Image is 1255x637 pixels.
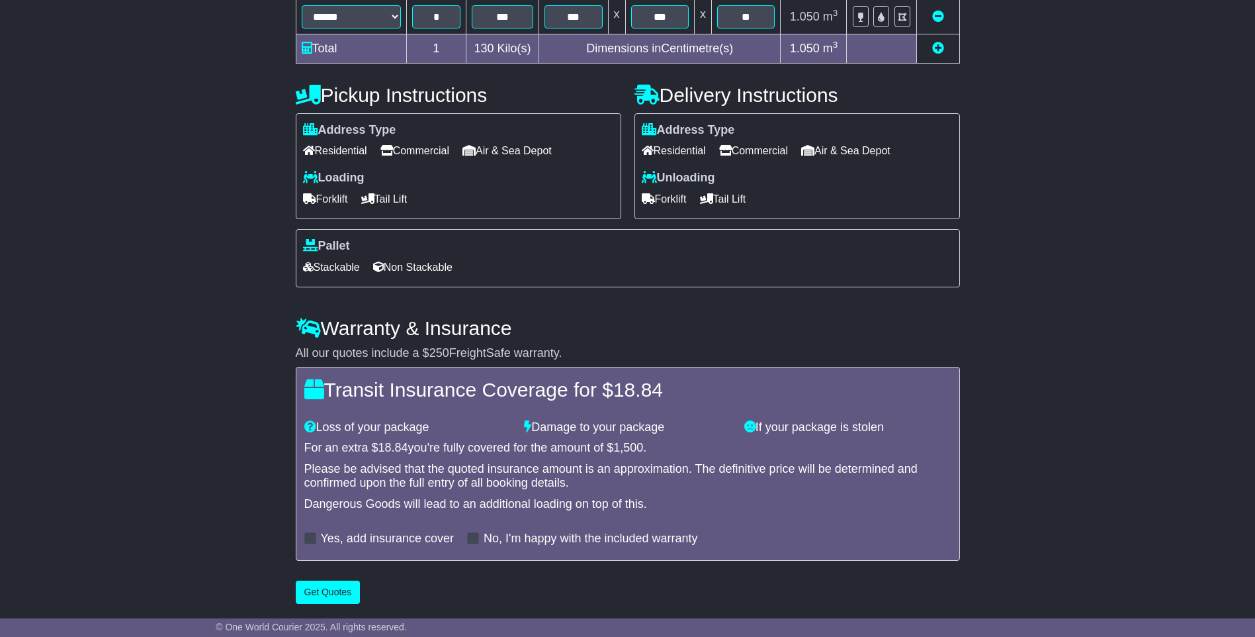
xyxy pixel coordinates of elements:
h4: Warranty & Insurance [296,317,960,339]
span: Non Stackable [373,257,453,277]
span: m [823,10,838,23]
div: If your package is stolen [738,420,958,435]
span: Forklift [303,189,348,209]
label: Loading [303,171,365,185]
span: © One World Courier 2025. All rights reserved. [216,622,407,632]
span: 18.84 [378,441,408,454]
span: 18.84 [613,379,663,401]
label: Yes, add insurance cover [321,532,454,546]
h4: Pickup Instructions [296,84,621,106]
label: Unloading [642,171,715,185]
label: Address Type [642,123,735,138]
div: All our quotes include a $ FreightSafe warranty. [296,346,960,361]
td: 1 [406,34,466,63]
span: Residential [642,140,706,161]
span: Forklift [642,189,687,209]
sup: 3 [833,40,838,50]
span: Commercial [380,140,449,161]
a: Add new item [932,42,944,55]
span: Stackable [303,257,360,277]
span: 1.050 [790,42,820,55]
span: Tail Lift [361,189,408,209]
button: Get Quotes [296,581,361,604]
td: Kilo(s) [466,34,539,63]
div: Loss of your package [298,420,518,435]
span: Air & Sea Depot [801,140,890,161]
td: Dimensions in Centimetre(s) [539,34,781,63]
span: 1,500 [613,441,643,454]
span: Commercial [719,140,788,161]
span: Tail Lift [700,189,746,209]
span: 1.050 [790,10,820,23]
span: m [823,42,838,55]
sup: 3 [833,8,838,18]
a: Remove this item [932,10,944,23]
span: Air & Sea Depot [462,140,552,161]
div: Please be advised that the quoted insurance amount is an approximation. The definitive price will... [304,462,951,491]
h4: Transit Insurance Coverage for $ [304,379,951,401]
div: Damage to your package [517,420,738,435]
span: Residential [303,140,367,161]
div: Dangerous Goods will lead to an additional loading on top of this. [304,497,951,512]
span: 130 [474,42,494,55]
div: For an extra $ you're fully covered for the amount of $ . [304,441,951,456]
td: Total [296,34,406,63]
label: Pallet [303,239,350,254]
h4: Delivery Instructions [634,84,960,106]
label: Address Type [303,123,396,138]
span: 250 [429,346,449,360]
label: No, I'm happy with the included warranty [484,532,698,546]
